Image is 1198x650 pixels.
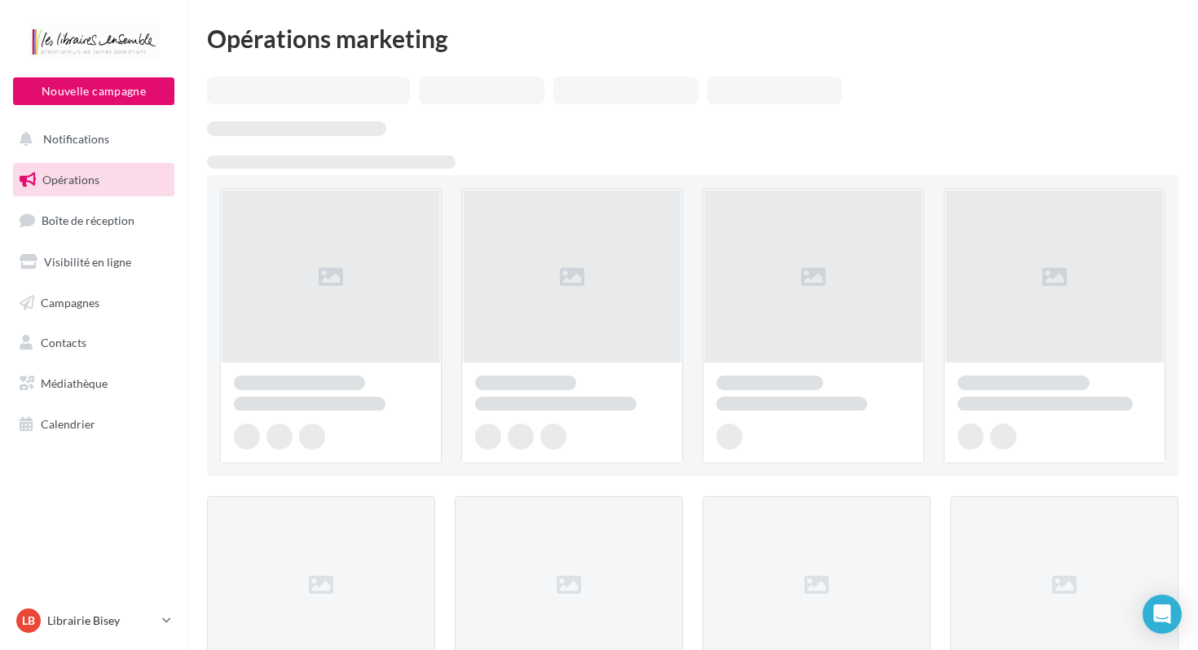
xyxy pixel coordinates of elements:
a: Campagnes [10,286,178,320]
a: Visibilité en ligne [10,245,178,279]
a: Contacts [10,326,178,360]
span: Calendrier [41,417,95,431]
a: Boîte de réception [10,203,178,238]
a: Opérations [10,163,178,197]
span: Notifications [43,132,109,146]
span: Campagnes [41,295,99,309]
a: Médiathèque [10,367,178,401]
div: Opérations marketing [207,26,1178,51]
span: Boîte de réception [42,213,134,227]
button: Notifications [10,122,171,156]
div: Open Intercom Messenger [1143,595,1182,634]
button: Nouvelle campagne [13,77,174,105]
a: Calendrier [10,407,178,441]
span: LB [22,613,35,629]
span: Médiathèque [41,376,108,390]
span: Visibilité en ligne [44,255,131,269]
a: LB Librairie Bisey [13,605,174,636]
p: Librairie Bisey [47,613,156,629]
span: Contacts [41,336,86,349]
span: Opérations [42,173,99,187]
